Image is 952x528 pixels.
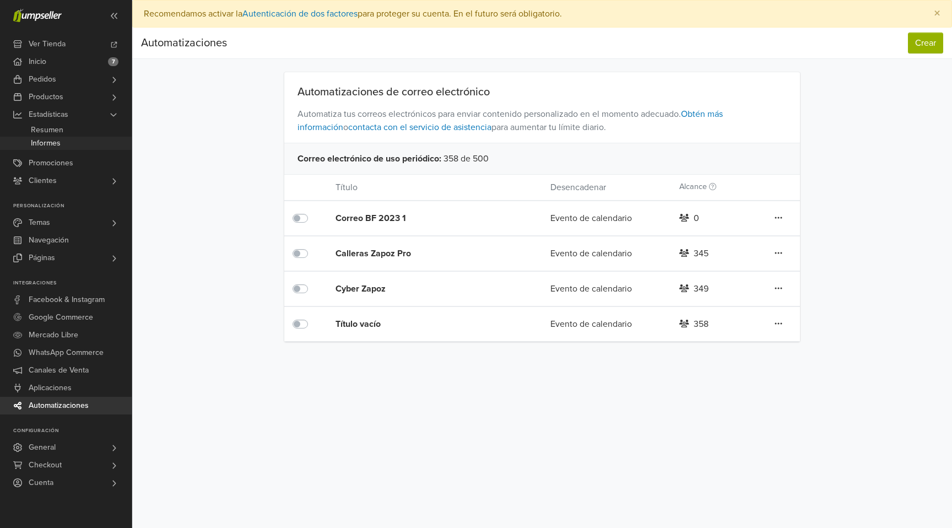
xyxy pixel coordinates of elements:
[242,8,358,19] a: Autenticación de dos factores
[13,203,132,209] p: Personalización
[29,53,46,71] span: Inicio
[13,280,132,287] p: Integraciones
[29,379,72,397] span: Aplicaciones
[327,181,542,194] div: Título
[141,32,227,54] div: Automatizaciones
[108,57,118,66] span: 7
[29,249,55,267] span: Páginas
[29,88,63,106] span: Productos
[284,143,800,174] div: 358 de 500
[29,214,50,231] span: Temas
[29,154,73,172] span: Promociones
[923,1,951,27] button: Close
[29,309,93,326] span: Google Commerce
[694,247,708,260] div: 345
[694,317,708,331] div: 358
[29,106,68,123] span: Estadísticas
[934,6,940,21] span: ×
[29,326,78,344] span: Mercado Libre
[542,247,671,260] div: Evento de calendario
[29,231,69,249] span: Navegación
[348,122,491,133] a: contacta con el servicio de asistencia
[694,212,699,225] div: 0
[31,137,61,150] span: Informes
[336,317,507,331] div: Título vacío
[297,152,441,165] span: Correo electrónico de uso periódico :
[29,35,66,53] span: Ver Tienda
[29,344,104,362] span: WhatsApp Commerce
[29,71,56,88] span: Pedidos
[284,85,800,99] div: Automatizaciones de correo electrónico
[31,123,63,137] span: Resumen
[13,428,132,434] p: Configuración
[542,212,671,225] div: Evento de calendario
[336,282,507,295] div: Cyber Zapoz
[542,317,671,331] div: Evento de calendario
[29,474,53,492] span: Cuenta
[694,282,708,295] div: 349
[29,362,89,379] span: Canales de Venta
[29,397,89,414] span: Automatizaciones
[29,456,62,474] span: Checkout
[336,212,507,225] div: Correo BF 2023 1
[29,172,57,190] span: Clientes
[679,181,716,193] label: Alcance
[29,439,56,456] span: General
[908,33,943,53] button: Crear
[336,247,507,260] div: Calleras Zapoz Pro
[542,282,671,295] div: Evento de calendario
[284,99,800,143] span: Automatiza tus correos electrónicos para enviar contenido personalizado en el momento adecuado. o...
[542,181,671,194] div: Desencadenar
[29,291,105,309] span: Facebook & Instagram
